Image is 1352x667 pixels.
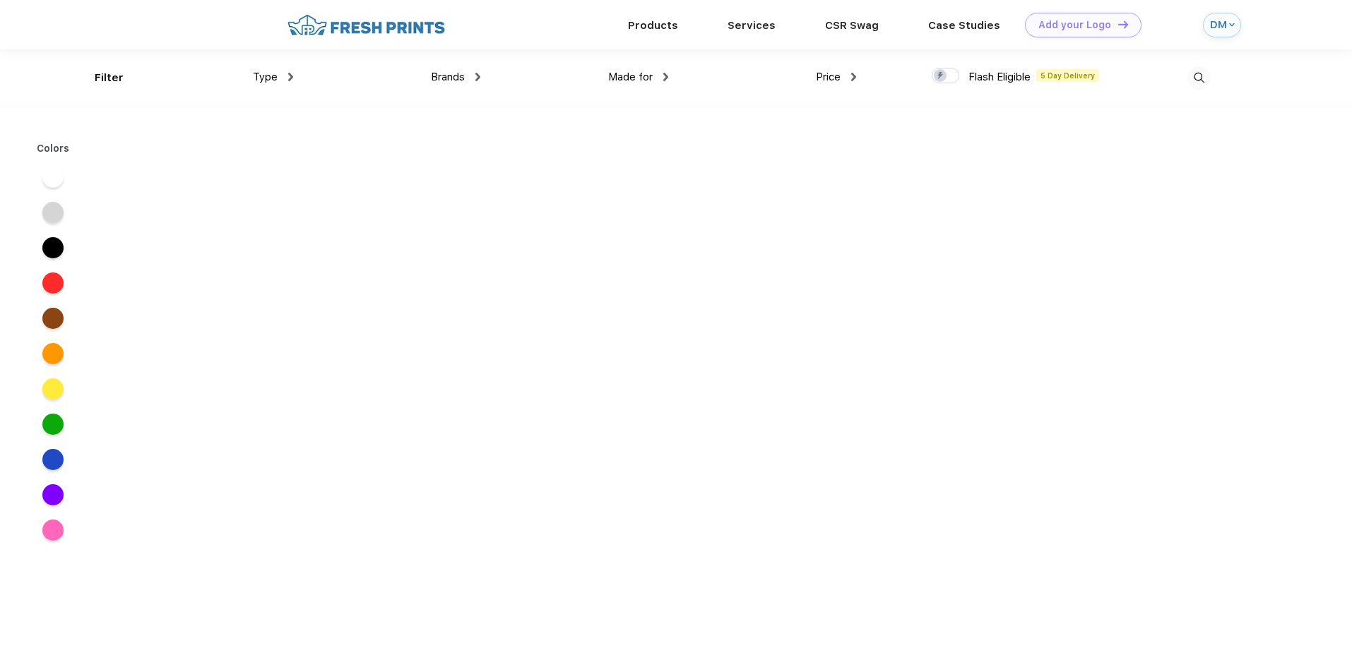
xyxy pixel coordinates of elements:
img: dropdown.png [475,73,480,81]
a: Services [728,19,776,32]
img: DT [1118,20,1128,28]
img: arrow_down_blue.svg [1229,22,1235,28]
span: Type [253,71,278,83]
div: Colors [26,141,81,156]
img: desktop_search.svg [1187,66,1211,90]
a: Products [628,19,678,32]
img: dropdown.png [288,73,293,81]
span: Brands [431,71,465,83]
img: fo%20logo%202.webp [283,13,449,37]
div: Filter [95,70,124,86]
a: CSR Swag [825,19,879,32]
span: Flash Eligible [968,71,1031,83]
img: dropdown.png [851,73,856,81]
span: Made for [608,71,653,83]
div: DM [1210,19,1226,31]
img: dropdown.png [663,73,668,81]
div: Add your Logo [1038,19,1111,31]
span: Price [816,71,841,83]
